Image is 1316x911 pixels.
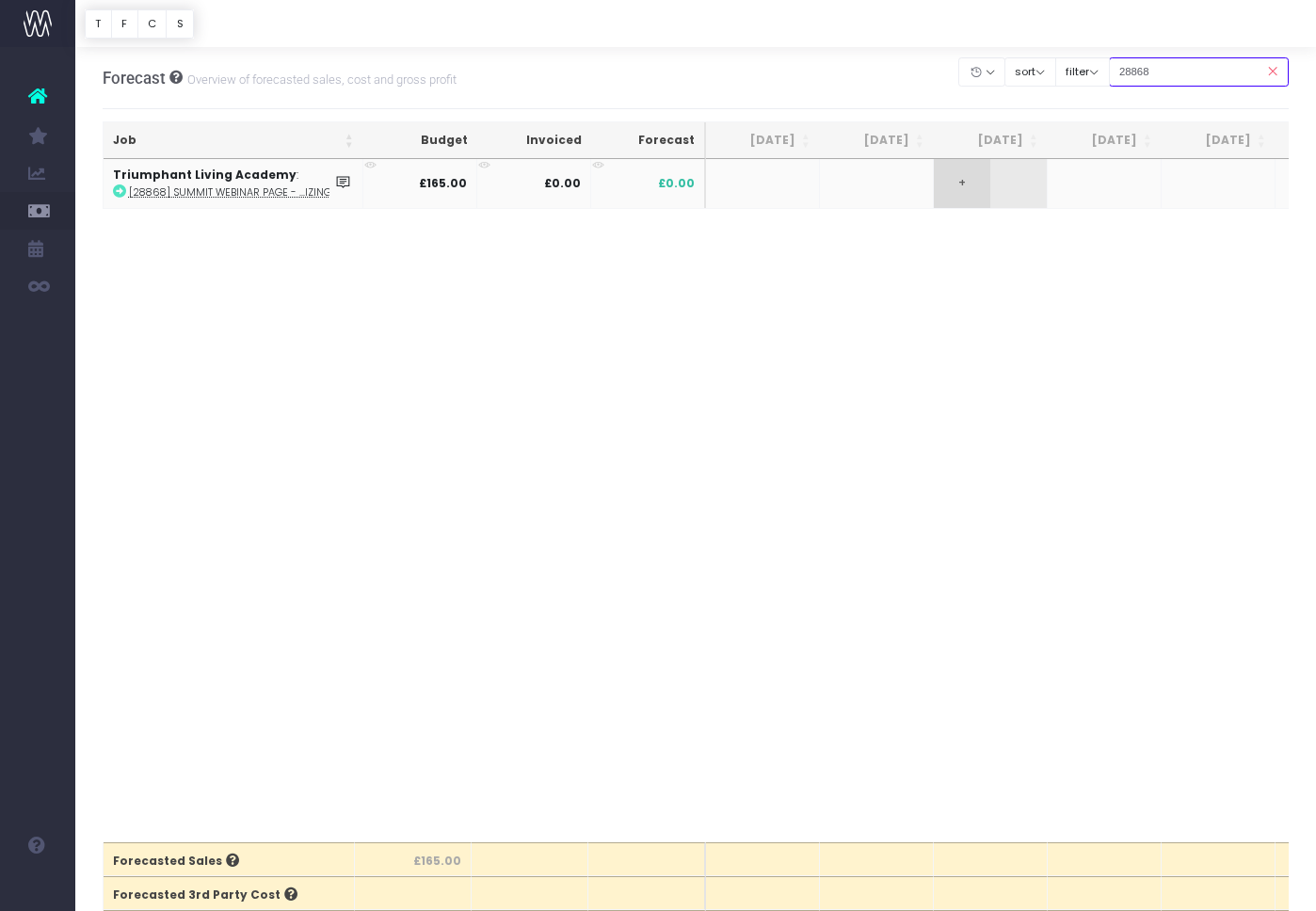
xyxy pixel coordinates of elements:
img: images/default_profile_image.png [24,873,52,902]
small: Overview of forecasted sales, cost and gross profit [183,69,457,88]
th: Jul 25: activate to sort column ascending [706,122,820,159]
th: Oct 25: activate to sort column ascending [1048,122,1162,159]
abbr: [28868] Summit Webinar Page - Image Resizing [129,185,331,200]
span: £0.00 [658,175,695,192]
th: Job: activate to sort column ascending [104,122,363,159]
th: £165.00 [355,842,472,876]
strong: £165.00 [419,175,467,191]
button: filter [1055,57,1110,87]
th: Budget [363,122,477,159]
div: Vertical button group [85,9,194,39]
strong: £0.00 [544,175,581,191]
th: Sep 25: activate to sort column ascending [934,122,1048,159]
button: F [111,9,138,39]
button: T [85,9,112,39]
th: Invoiced [477,122,591,159]
th: Forecasted 3rd Party Cost [104,876,355,910]
span: Forecasted Sales [113,853,239,870]
th: Forecast [591,122,706,159]
button: C [137,9,168,39]
span: Forecast [103,69,166,88]
td: : [104,159,363,208]
strong: Triumphant Living Academy [113,167,297,183]
th: Nov 25: activate to sort column ascending [1162,122,1276,159]
button: S [166,9,194,39]
th: Aug 25: activate to sort column ascending [820,122,934,159]
button: sort [1004,57,1056,87]
span: + [934,159,990,208]
input: Search... [1109,57,1290,87]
